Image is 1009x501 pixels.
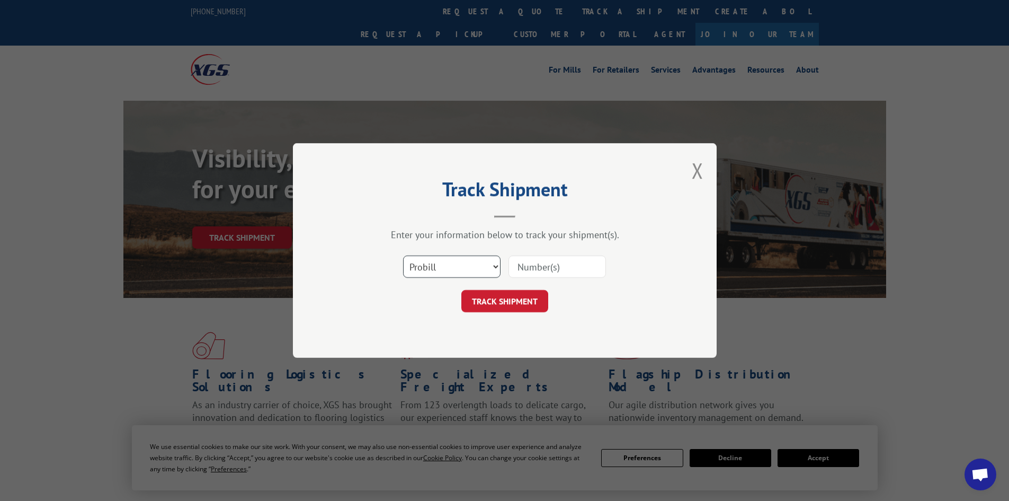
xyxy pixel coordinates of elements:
div: Enter your information below to track your shipment(s). [346,228,664,241]
h2: Track Shipment [346,182,664,202]
input: Number(s) [508,256,606,278]
button: TRACK SHIPMENT [461,290,548,312]
button: Close modal [692,156,703,184]
a: Open chat [965,459,996,490]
